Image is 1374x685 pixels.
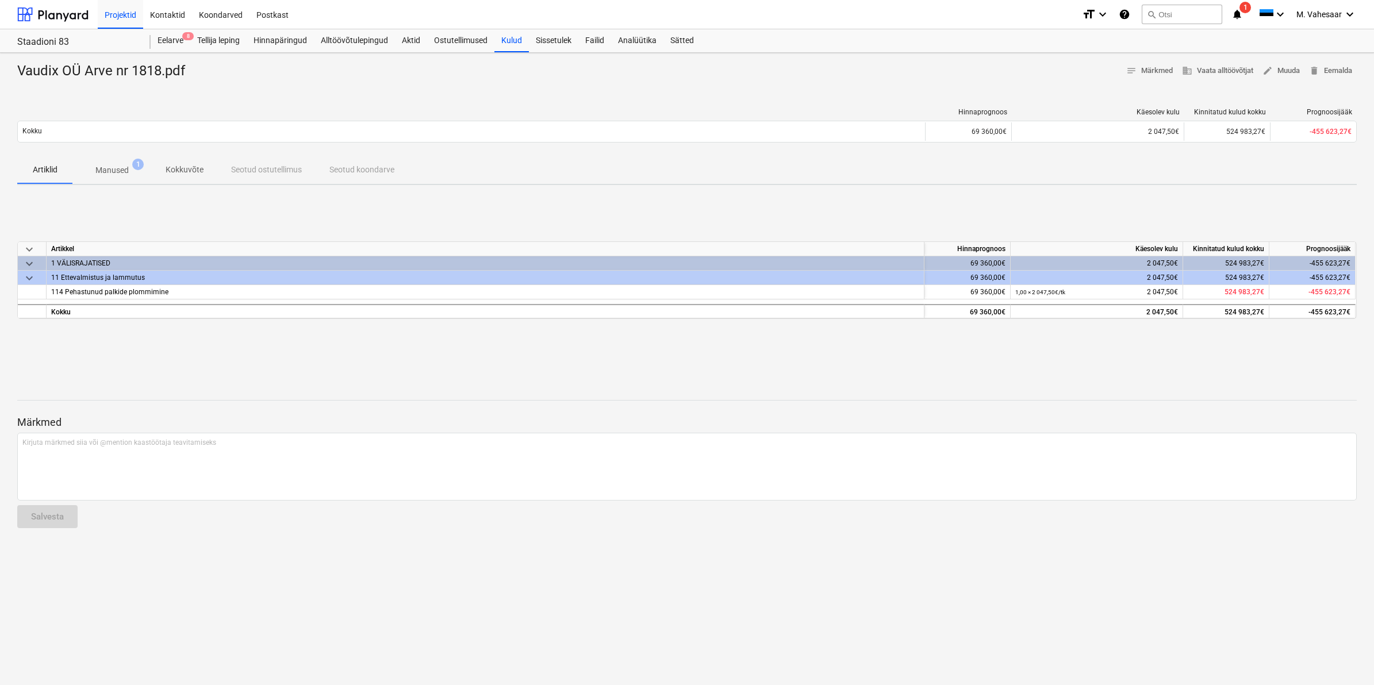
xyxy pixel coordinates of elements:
span: Vaata alltöövõtjat [1182,64,1253,78]
a: Alltöövõtulepingud [314,29,395,52]
div: 69 360,00€ [924,285,1011,299]
span: keyboard_arrow_down [22,257,36,271]
a: Aktid [395,29,427,52]
div: Eelarve [151,29,190,52]
span: -455 623,27€ [1310,128,1352,136]
div: -455 623,27€ [1269,256,1356,271]
p: Kokku [22,126,42,136]
a: Analüütika [611,29,663,52]
small: 1,00 × 2 047,50€ / tk [1015,289,1065,295]
a: Kulud [494,29,529,52]
p: Manused [95,164,129,176]
div: 2 047,50€ [1015,256,1178,271]
div: Kinnitatud kulud kokku [1183,242,1269,256]
button: Eemalda [1304,62,1357,80]
div: 2 047,50€ [1015,271,1178,285]
div: Käesolev kulu [1011,242,1183,256]
span: delete [1309,66,1319,76]
div: 69 360,00€ [924,271,1011,285]
div: Hinnaprognoos [930,108,1007,116]
div: Prognoosijääk [1269,242,1356,256]
span: Muuda [1262,64,1300,78]
span: Märkmed [1126,64,1173,78]
button: Muuda [1258,62,1304,80]
div: 2 047,50€ [1015,305,1178,320]
div: 524 983,27€ [1183,271,1269,285]
span: 114 Pehastunud palkide plommimine [51,288,168,296]
div: 69 360,00€ [924,304,1011,318]
a: Ostutellimused [427,29,494,52]
a: Sätted [663,29,701,52]
div: Käesolev kulu [1016,108,1180,116]
div: Prognoosijääk [1275,108,1352,116]
div: Artikkel [47,242,924,256]
div: 2 047,50€ [1015,285,1178,299]
p: Artiklid [31,164,59,176]
div: Kinnitatud kulud kokku [1189,108,1266,116]
div: 1 VÄLISRAJATISED [51,256,919,270]
span: keyboard_arrow_down [22,271,36,285]
div: 11 Ettevalmistus ja lammutus [51,271,919,284]
a: Failid [578,29,611,52]
button: Vaata alltöövõtjat [1177,62,1258,80]
div: 524 983,27€ [1184,122,1270,141]
a: Eelarve8 [151,29,190,52]
span: Eemalda [1309,64,1352,78]
p: Kokkuvõte [166,164,204,176]
span: edit [1262,66,1273,76]
p: Märkmed [17,415,1357,429]
div: Staadioni 83 [17,36,137,48]
span: keyboard_arrow_down [22,243,36,256]
div: Hinnaprognoos [924,242,1011,256]
div: 2 047,50€ [1016,128,1179,136]
div: 69 360,00€ [924,256,1011,271]
div: Vaudix OÜ Arve nr 1818.pdf [17,62,194,80]
span: 8 [182,32,194,40]
span: 1 [132,159,144,170]
div: Kokku [47,304,924,318]
span: -455 623,27€ [1308,288,1350,296]
div: 524 983,27€ [1183,256,1269,271]
a: Sissetulek [529,29,578,52]
a: Tellija leping [190,29,247,52]
div: -455 623,27€ [1269,304,1356,318]
span: notes [1126,66,1137,76]
span: 524 983,27€ [1225,288,1264,296]
button: Märkmed [1122,62,1177,80]
span: business [1182,66,1192,76]
a: Hinnapäringud [247,29,314,52]
div: 524 983,27€ [1183,304,1269,318]
div: 69 360,00€ [925,122,1011,141]
div: -455 623,27€ [1269,271,1356,285]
